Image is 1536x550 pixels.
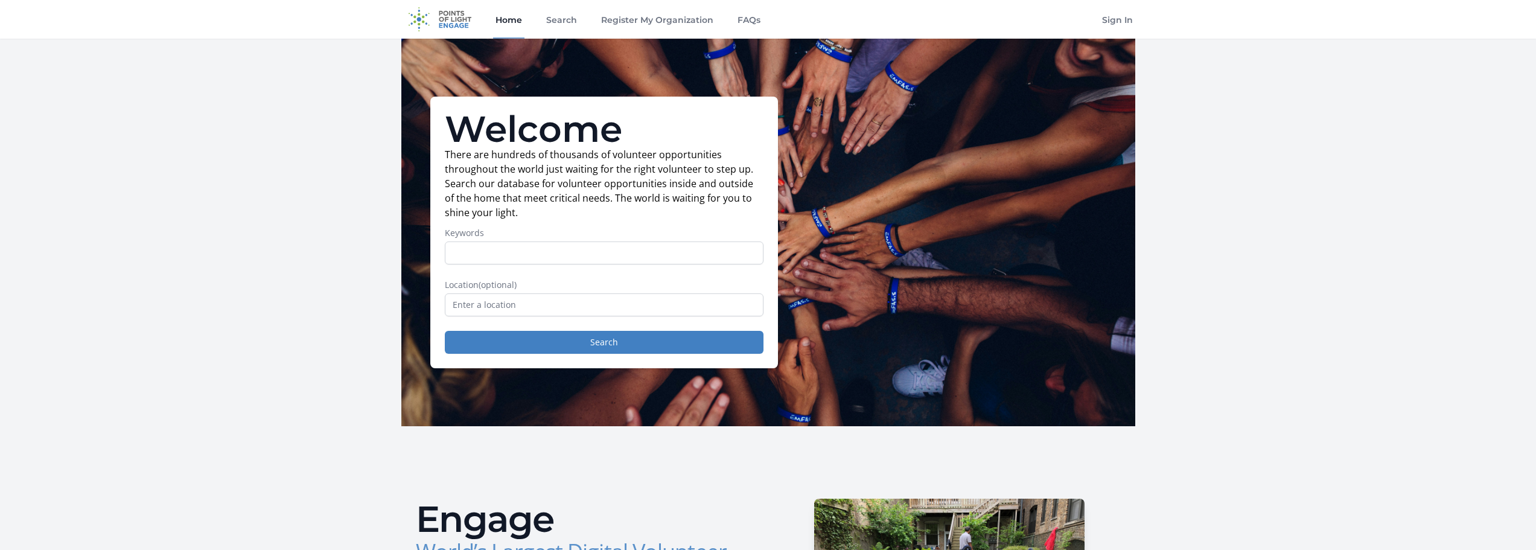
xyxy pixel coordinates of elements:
input: Enter a location [445,293,763,316]
span: (optional) [479,279,517,290]
h2: Engage [416,501,759,537]
button: Search [445,331,763,354]
h1: Welcome [445,111,763,147]
label: Location [445,279,763,291]
p: There are hundreds of thousands of volunteer opportunities throughout the world just waiting for ... [445,147,763,220]
label: Keywords [445,227,763,239]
